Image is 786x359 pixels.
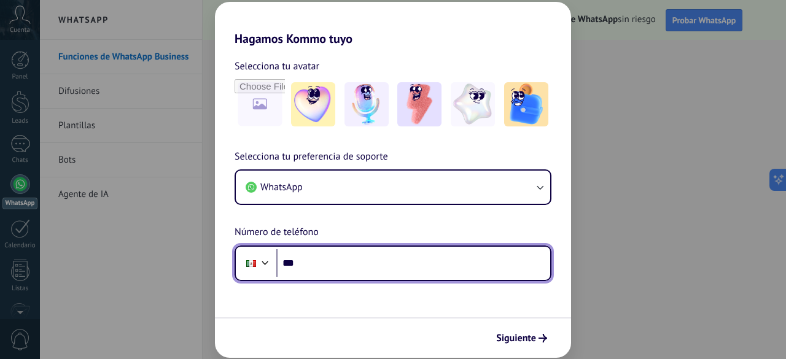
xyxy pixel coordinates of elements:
span: WhatsApp [260,181,303,193]
span: Selecciona tu preferencia de soporte [235,149,388,165]
h2: Hagamos Kommo tuyo [215,2,571,46]
img: -2.jpeg [344,82,389,126]
button: WhatsApp [236,171,550,204]
img: -5.jpeg [504,82,548,126]
span: Siguiente [496,334,536,342]
span: Número de teléfono [235,225,319,241]
div: Mexico: + 52 [239,250,263,276]
img: -3.jpeg [397,82,442,126]
img: -1.jpeg [291,82,335,126]
img: -4.jpeg [451,82,495,126]
span: Selecciona tu avatar [235,58,319,74]
button: Siguiente [491,328,553,349]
